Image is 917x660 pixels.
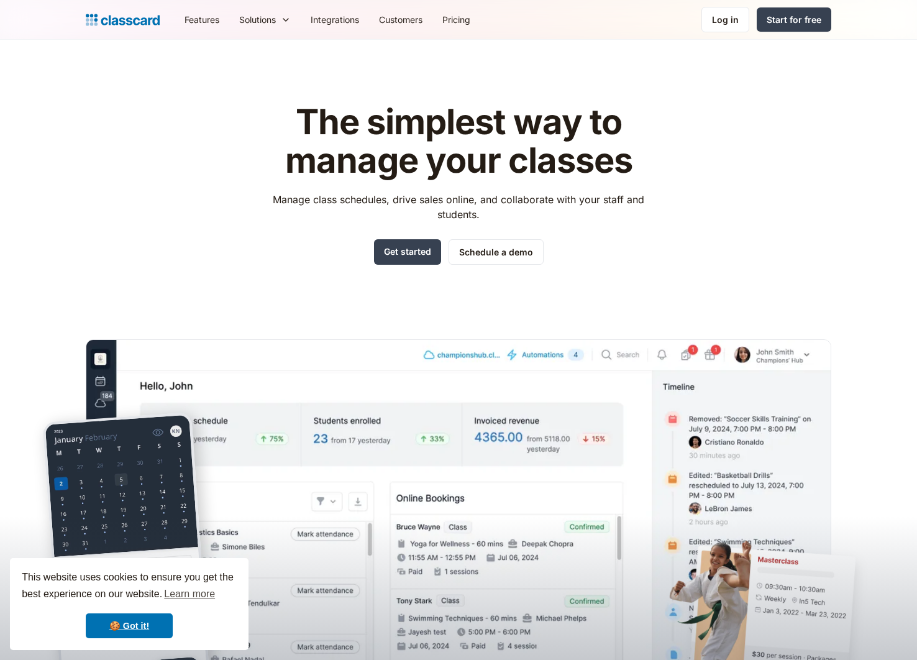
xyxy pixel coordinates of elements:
[301,6,369,34] a: Integrations
[239,13,276,26] div: Solutions
[767,13,821,26] div: Start for free
[86,613,173,638] a: dismiss cookie message
[757,7,831,32] a: Start for free
[162,585,217,603] a: learn more about cookies
[229,6,301,34] div: Solutions
[86,11,160,29] a: Logo
[432,6,480,34] a: Pricing
[712,13,739,26] div: Log in
[701,7,749,32] a: Log in
[369,6,432,34] a: Customers
[262,192,656,222] p: Manage class schedules, drive sales online, and collaborate with your staff and students.
[262,103,656,180] h1: The simplest way to manage your classes
[10,558,249,650] div: cookieconsent
[374,239,441,265] a: Get started
[22,570,237,603] span: This website uses cookies to ensure you get the best experience on our website.
[175,6,229,34] a: Features
[449,239,544,265] a: Schedule a demo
